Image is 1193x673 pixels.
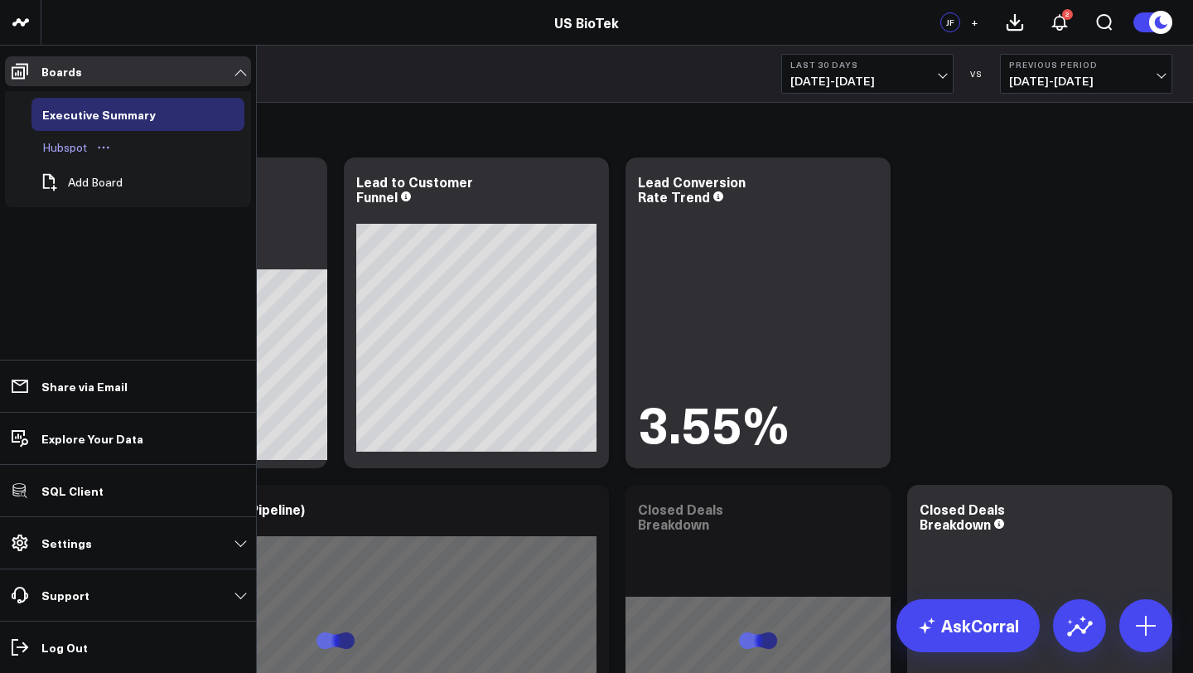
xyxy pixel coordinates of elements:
[964,12,984,32] button: +
[5,476,251,506] a: SQL Client
[781,54,954,94] button: Last 30 Days[DATE]-[DATE]
[41,641,88,654] p: Log Out
[31,164,131,201] button: Add Board
[638,396,790,448] div: 3.55%
[790,60,944,70] b: Last 30 Days
[41,588,89,602] p: Support
[638,500,723,533] div: Closed Deals Breakdown
[790,75,944,88] span: [DATE] - [DATE]
[962,69,992,79] div: VS
[38,138,91,157] div: Hubspot
[554,13,619,31] a: US BioTek
[1009,75,1163,88] span: [DATE] - [DATE]
[1000,54,1172,94] button: Previous Period[DATE]-[DATE]
[41,432,143,445] p: Explore Your Data
[41,536,92,550] p: Settings
[38,104,160,124] div: Executive Summary
[896,599,1040,652] a: AskCorral
[1009,60,1163,70] b: Previous Period
[41,484,104,497] p: SQL Client
[638,172,746,206] div: Lead Conversion Rate Trend
[5,632,251,662] a: Log Out
[1062,9,1073,20] div: 2
[356,172,473,206] div: Lead to Customer Funnel
[91,141,116,154] button: Open board menu
[31,131,123,164] a: HubspotOpen board menu
[940,12,960,32] div: JF
[31,98,191,131] a: Executive SummaryOpen board menu
[41,380,128,393] p: Share via Email
[68,176,123,189] span: Add Board
[920,500,1005,533] div: Closed Deals Breakdown
[971,17,978,28] span: +
[41,65,82,78] p: Boards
